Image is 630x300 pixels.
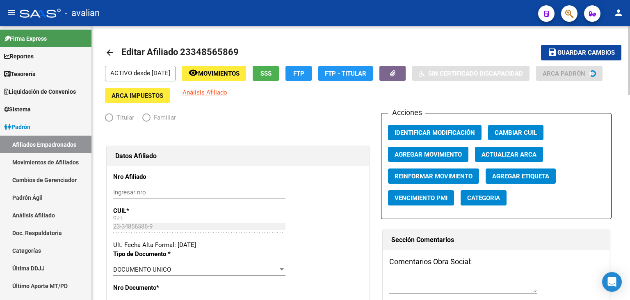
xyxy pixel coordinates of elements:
[113,249,188,258] p: Tipo de Documento *
[183,89,227,96] span: Análisis Afiliado
[388,107,425,118] h3: Acciones
[548,47,557,57] mat-icon: save
[253,66,279,81] button: SSS
[4,52,34,61] span: Reportes
[4,34,47,43] span: Firma Express
[467,194,500,202] span: Categoria
[614,8,623,18] mat-icon: person
[388,125,482,140] button: Identificar Modificación
[388,168,479,184] button: Reinformar Movimiento
[260,70,272,77] span: SSS
[4,69,36,78] span: Tesorería
[113,113,134,122] span: Titular
[389,256,603,268] h3: Comentarios Obra Social:
[7,8,16,18] mat-icon: menu
[412,66,530,81] button: Sin Certificado Discapacidad
[151,113,176,122] span: Familiar
[293,70,304,77] span: FTP
[285,66,312,81] button: FTP
[65,4,100,22] span: - avalian
[391,233,601,247] h1: Sección Comentarios
[113,206,188,215] p: CUIL
[536,66,603,81] button: ARCA Padrón
[461,190,507,205] button: Categoria
[543,70,585,77] span: ARCA Padrón
[105,88,170,103] button: ARCA Impuestos
[198,70,240,77] span: Movimientos
[395,173,472,180] span: Reinformar Movimiento
[557,49,615,57] span: Guardar cambios
[602,272,622,292] div: Open Intercom Messenger
[388,147,468,162] button: Agregar Movimiento
[395,129,475,136] span: Identificar Modificación
[113,240,363,249] div: Ult. Fecha Alta Formal: [DATE]
[113,283,188,292] p: Nro Documento
[113,266,171,273] span: DOCUMENTO UNICO
[388,190,454,205] button: Vencimiento PMI
[105,115,184,123] mat-radio-group: Elija una opción
[486,168,556,184] button: Agregar Etiqueta
[105,66,176,81] p: ACTIVO desde [DATE]
[488,125,543,140] button: Cambiar CUIL
[188,68,198,78] mat-icon: remove_red_eye
[492,173,549,180] span: Agregar Etiqueta
[495,129,537,136] span: Cambiar CUIL
[115,150,361,163] h1: Datos Afiliado
[395,151,462,158] span: Agregar Movimiento
[4,122,30,132] span: Padrón
[4,87,76,96] span: Liquidación de Convenios
[428,70,523,77] span: Sin Certificado Discapacidad
[395,194,447,202] span: Vencimiento PMI
[325,70,366,77] span: FTP - Titular
[113,172,188,181] p: Nro Afiliado
[182,66,246,81] button: Movimientos
[475,147,543,162] button: Actualizar ARCA
[541,45,621,60] button: Guardar cambios
[112,92,163,99] span: ARCA Impuestos
[482,151,536,158] span: Actualizar ARCA
[121,47,239,57] span: Editar Afiliado 23348565869
[4,105,31,114] span: Sistema
[105,48,115,58] mat-icon: arrow_back
[318,66,373,81] button: FTP - Titular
